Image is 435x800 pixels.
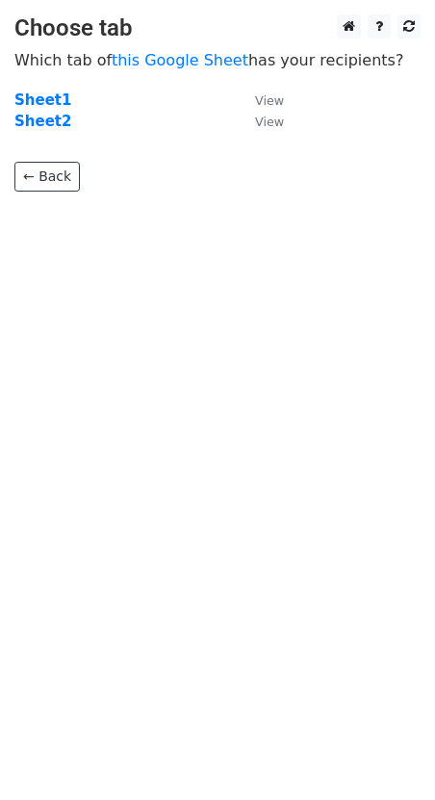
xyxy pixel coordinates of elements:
[14,50,421,70] p: Which tab of has your recipients?
[14,162,80,192] a: ← Back
[14,113,71,130] a: Sheet2
[14,91,71,109] a: Sheet1
[112,51,248,69] a: this Google Sheet
[236,91,284,109] a: View
[255,115,284,129] small: View
[255,93,284,108] small: View
[236,113,284,130] a: View
[14,14,421,42] h3: Choose tab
